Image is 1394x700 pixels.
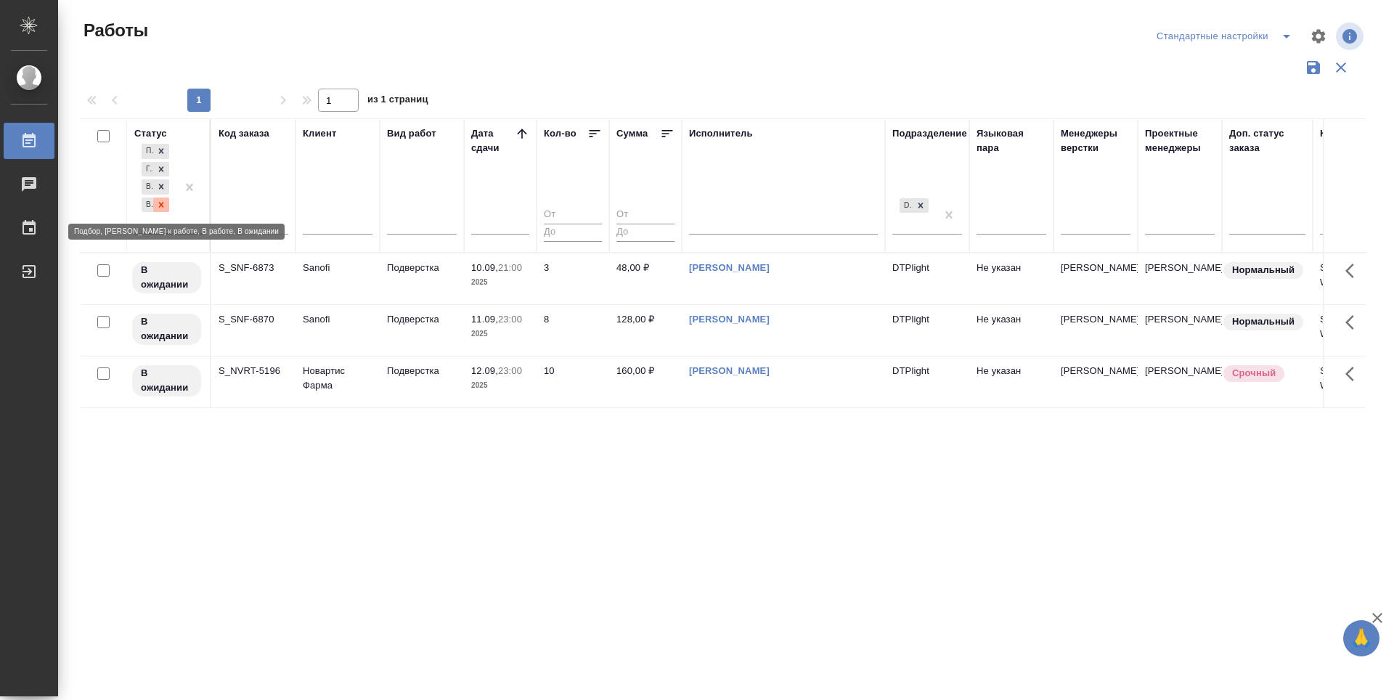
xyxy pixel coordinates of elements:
[1301,19,1336,54] span: Настроить таблицу
[142,198,153,213] div: В ожидании
[498,314,522,325] p: 23:00
[1138,253,1222,304] td: [PERSON_NAME]
[977,126,1046,155] div: Языковая пара
[387,364,457,378] p: Подверстка
[616,224,674,242] input: До
[142,144,153,159] div: Подбор
[1061,261,1130,275] p: [PERSON_NAME]
[134,126,167,141] div: Статус
[969,305,1053,356] td: Не указан
[1343,620,1379,656] button: 🙏
[689,126,753,141] div: Исполнитель
[131,364,203,398] div: Исполнитель назначен, приступать к работе пока рано
[498,365,522,376] p: 23:00
[471,262,498,273] p: 10.09,
[1300,54,1327,81] button: Сохранить фильтры
[471,378,529,393] p: 2025
[141,263,192,292] p: В ожидании
[898,197,930,215] div: DTPlight
[892,126,967,141] div: Подразделение
[387,312,457,327] p: Подверстка
[885,253,969,304] td: DTPlight
[1138,357,1222,407] td: [PERSON_NAME]
[616,206,674,224] input: От
[471,365,498,376] p: 12.09,
[303,364,372,393] p: Новартис Фарма
[387,126,436,141] div: Вид работ
[80,19,148,42] span: Работы
[969,253,1053,304] td: Не указан
[537,253,609,304] td: 3
[1349,623,1374,654] span: 🙏
[498,262,522,273] p: 21:00
[141,366,192,395] p: В ожидании
[131,312,203,346] div: Исполнитель назначен, приступать к работе пока рано
[471,314,498,325] p: 11.09,
[1061,126,1130,155] div: Менеджеры верстки
[471,275,529,290] p: 2025
[131,261,203,295] div: Исполнитель назначен, приступать к работе пока рано
[609,357,682,407] td: 160,00 ₽
[1153,25,1301,48] div: split button
[219,312,288,327] div: S_SNF-6870
[142,162,153,177] div: Готов к работе
[303,126,336,141] div: Клиент
[219,364,288,378] div: S_NVRT-5196
[537,305,609,356] td: 8
[537,357,609,407] td: 10
[303,261,372,275] p: Sanofi
[142,179,153,195] div: В работе
[1327,54,1355,81] button: Сбросить фильтры
[303,312,372,327] p: Sanofi
[689,365,770,376] a: [PERSON_NAME]
[1337,305,1371,340] button: Здесь прячутся важные кнопки
[1232,263,1295,277] p: Нормальный
[471,126,515,155] div: Дата сдачи
[140,142,171,160] div: Подбор, Готов к работе, В работе, В ожидании
[1061,364,1130,378] p: [PERSON_NAME]
[544,206,602,224] input: От
[1145,126,1215,155] div: Проектные менеджеры
[219,261,288,275] div: S_SNF-6873
[609,253,682,304] td: 48,00 ₽
[1138,305,1222,356] td: [PERSON_NAME]
[609,305,682,356] td: 128,00 ₽
[544,224,602,242] input: До
[1232,314,1295,329] p: Нормальный
[367,91,428,112] span: из 1 страниц
[900,198,913,213] div: DTPlight
[1061,312,1130,327] p: [PERSON_NAME]
[689,314,770,325] a: [PERSON_NAME]
[1337,357,1371,391] button: Здесь прячутся важные кнопки
[141,314,192,343] p: В ожидании
[544,126,576,141] div: Кол-во
[885,305,969,356] td: DTPlight
[1232,366,1276,380] p: Срочный
[471,327,529,341] p: 2025
[387,261,457,275] p: Подверстка
[219,126,269,141] div: Код заказа
[689,262,770,273] a: [PERSON_NAME]
[1337,253,1371,288] button: Здесь прячутся важные кнопки
[1320,126,1376,141] div: Код работы
[616,126,648,141] div: Сумма
[1229,126,1305,155] div: Доп. статус заказа
[969,357,1053,407] td: Не указан
[1336,23,1366,50] span: Посмотреть информацию
[885,357,969,407] td: DTPlight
